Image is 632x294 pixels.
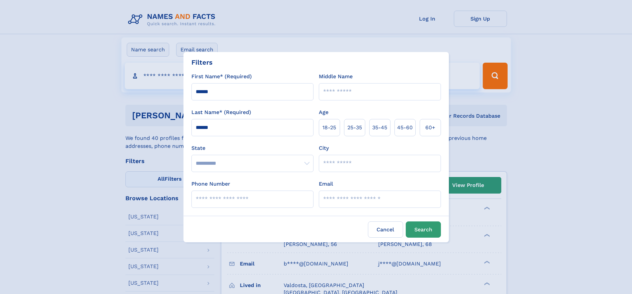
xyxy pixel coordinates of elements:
[191,144,314,152] label: State
[319,108,328,116] label: Age
[425,124,435,132] span: 60+
[191,73,252,81] label: First Name* (Required)
[319,73,353,81] label: Middle Name
[319,144,329,152] label: City
[191,57,213,67] div: Filters
[191,180,230,188] label: Phone Number
[347,124,362,132] span: 25‑35
[319,180,333,188] label: Email
[191,108,251,116] label: Last Name* (Required)
[372,124,387,132] span: 35‑45
[397,124,413,132] span: 45‑60
[322,124,336,132] span: 18‑25
[368,221,403,238] label: Cancel
[406,221,441,238] button: Search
